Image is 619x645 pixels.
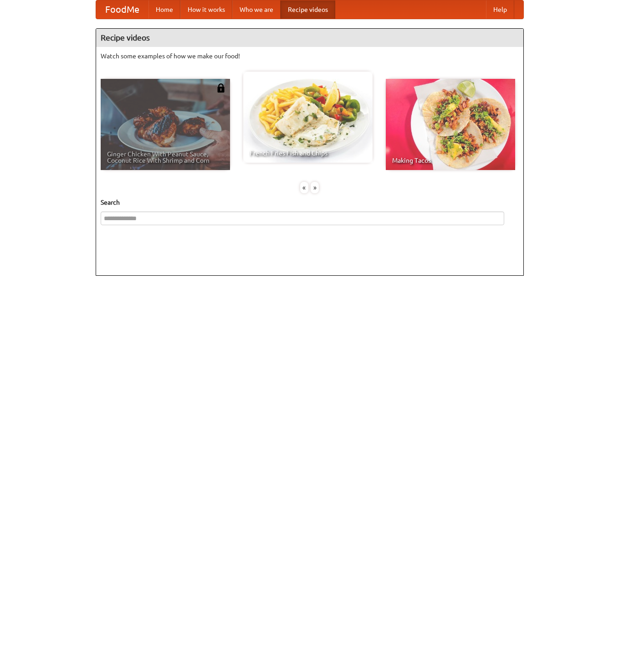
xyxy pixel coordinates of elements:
[392,157,509,164] span: Making Tacos
[250,150,366,156] span: French Fries Fish and Chips
[281,0,335,19] a: Recipe videos
[243,72,373,163] a: French Fries Fish and Chips
[311,182,319,193] div: »
[96,29,523,47] h4: Recipe videos
[486,0,514,19] a: Help
[101,52,519,61] p: Watch some examples of how we make our food!
[101,198,519,207] h5: Search
[96,0,148,19] a: FoodMe
[216,83,225,93] img: 483408.png
[386,79,515,170] a: Making Tacos
[148,0,180,19] a: Home
[180,0,232,19] a: How it works
[300,182,308,193] div: «
[232,0,281,19] a: Who we are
